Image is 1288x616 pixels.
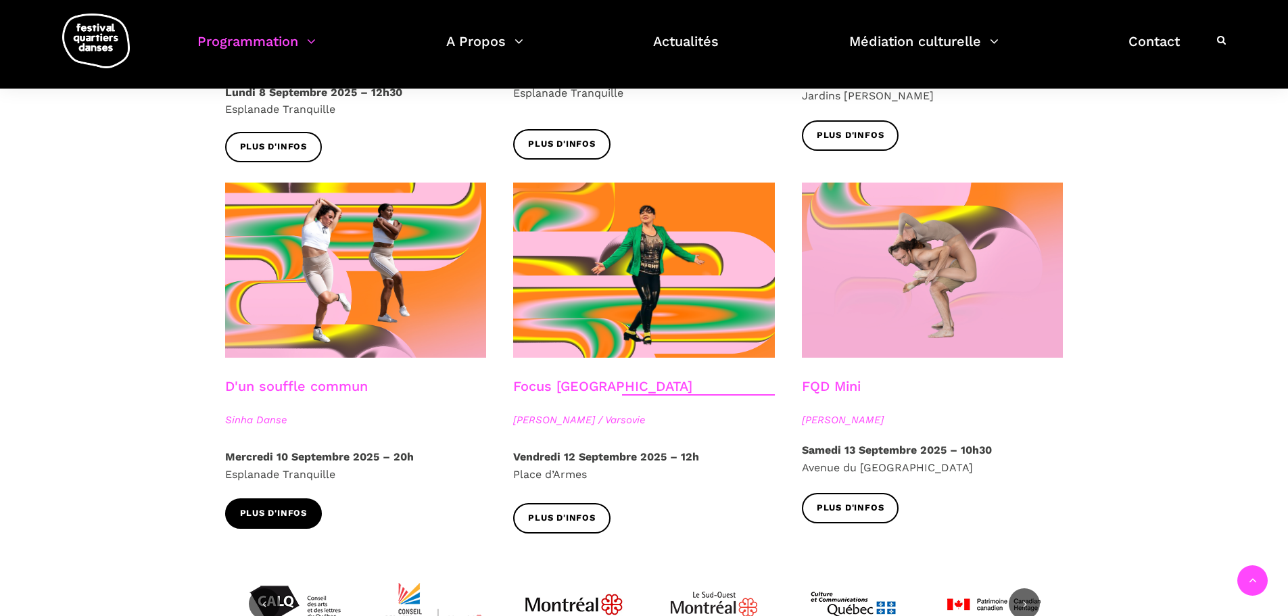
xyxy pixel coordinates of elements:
span: Sinha Danse [225,412,487,428]
span: Plus d'infos [817,501,884,515]
a: Plus d'infos [802,493,899,523]
a: Plus d'infos [513,503,611,534]
strong: Mercredi 10 Septembre 2025 – 20h [225,450,414,463]
span: Plus d'infos [528,137,596,151]
span: Esplanade Tranquille [225,468,335,481]
a: Contact [1128,30,1180,70]
span: Plus d'infos [817,128,884,143]
span: Esplanade Tranquille [225,103,335,116]
a: Plus d'infos [802,120,899,151]
a: Actualités [653,30,719,70]
span: Plus d'infos [240,140,308,154]
strong: Samedi 13 Septembre 2025 – 10h30 [802,444,992,456]
a: Plus d'infos [513,129,611,160]
a: A Propos [446,30,523,70]
a: Programmation [197,30,316,70]
span: [PERSON_NAME] / Varsovie [513,412,775,428]
a: Médiation culturelle [849,30,999,70]
span: Avenue du [GEOGRAPHIC_DATA] [802,461,973,474]
a: D'un souffle commun [225,378,368,394]
strong: Lundi 8 Septembre 2025 – 12h30 [225,86,402,99]
span: [PERSON_NAME] [802,412,1064,428]
span: Plus d'infos [240,506,308,521]
a: FQD Mini [802,378,861,394]
a: Plus d'infos [225,132,323,162]
p: Place d’Armes [513,448,775,483]
strong: Vendredi 12 Septembre 2025 – 12h [513,450,699,463]
span: Jardins [PERSON_NAME] [802,89,934,102]
img: logo-fqd-med [62,14,130,68]
a: Plus d'infos [225,498,323,529]
span: Esplanade Tranquille [513,87,623,99]
span: Plus d'infos [528,511,596,525]
a: Focus [GEOGRAPHIC_DATA] [513,378,692,394]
